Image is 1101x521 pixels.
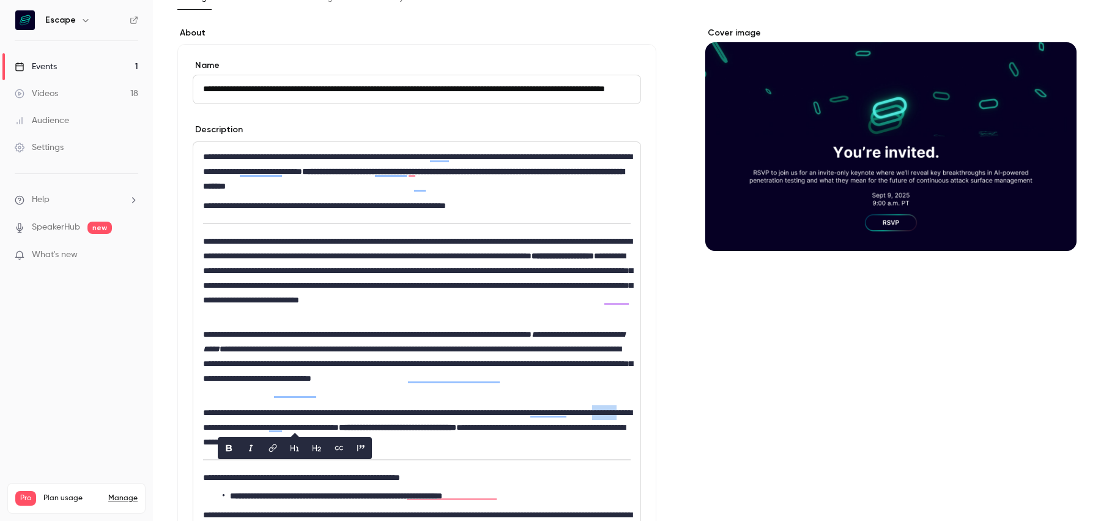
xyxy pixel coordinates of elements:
[263,438,283,458] button: link
[32,249,78,261] span: What's new
[15,193,138,206] li: help-dropdown-opener
[15,114,69,127] div: Audience
[219,438,239,458] button: bold
[108,493,138,503] a: Manage
[45,14,76,26] h6: Escape
[351,438,371,458] button: blockquote
[43,493,101,503] span: Plan usage
[15,141,64,154] div: Settings
[177,27,656,39] label: About
[705,27,1077,39] label: Cover image
[87,222,112,234] span: new
[241,438,261,458] button: italic
[32,221,80,234] a: SpeakerHub
[705,27,1077,251] section: Cover image
[124,250,138,261] iframe: Noticeable Trigger
[15,61,57,73] div: Events
[15,88,58,100] div: Videos
[193,59,641,72] label: Name
[15,10,35,30] img: Escape
[193,124,243,136] label: Description
[15,491,36,506] span: Pro
[32,193,50,206] span: Help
